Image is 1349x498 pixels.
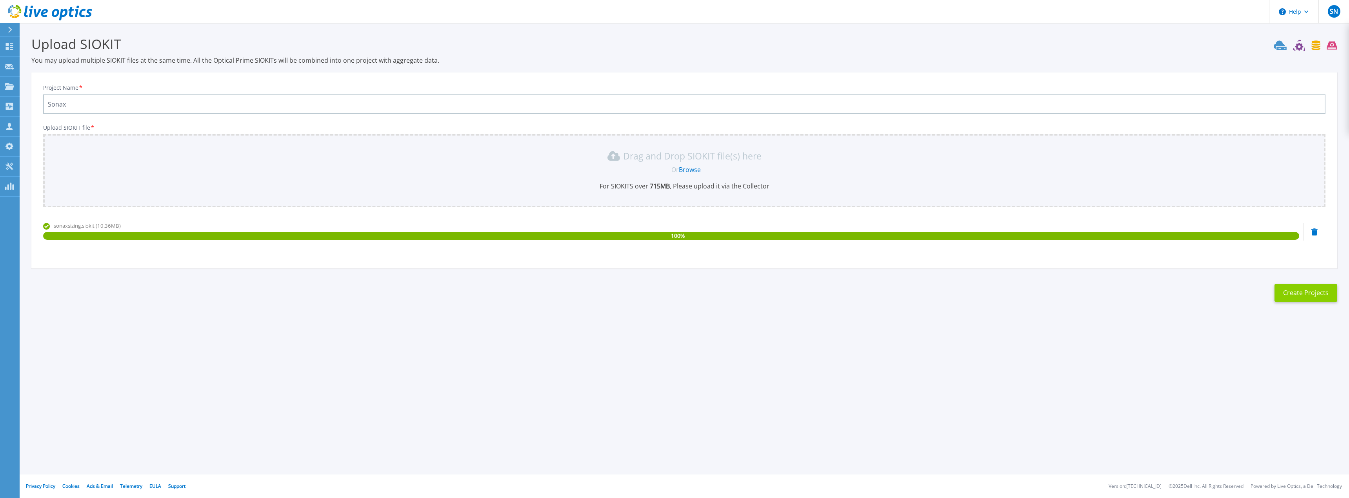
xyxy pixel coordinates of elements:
[648,182,670,190] b: 715 MB
[1109,484,1162,489] li: Version: [TECHNICAL_ID]
[43,85,83,91] label: Project Name
[671,165,679,174] span: Or
[26,483,55,489] a: Privacy Policy
[671,232,685,240] span: 100 %
[87,483,113,489] a: Ads & Email
[623,152,762,160] p: Drag and Drop SIOKIT file(s) here
[1169,484,1244,489] li: © 2025 Dell Inc. All Rights Reserved
[43,94,1325,114] input: Enter Project Name
[1274,284,1337,302] button: Create Projects
[168,483,185,489] a: Support
[679,165,701,174] a: Browse
[120,483,142,489] a: Telemetry
[1251,484,1342,489] li: Powered by Live Optics, a Dell Technology
[54,222,121,229] span: sonaxsizing.siokit (10.36MB)
[1330,8,1338,14] span: SN
[43,125,1325,131] p: Upload SIOKIT file
[31,56,1337,65] p: You may upload multiple SIOKIT files at the same time. All the Optical Prime SIOKITs will be comb...
[149,483,161,489] a: EULA
[62,483,80,489] a: Cookies
[48,150,1321,190] div: Drag and Drop SIOKIT file(s) here OrBrowseFor SIOKITS over 715MB, Please upload it via the Collector
[31,35,1337,53] h3: Upload SIOKIT
[48,182,1321,190] p: For SIOKITS over , Please upload it via the Collector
